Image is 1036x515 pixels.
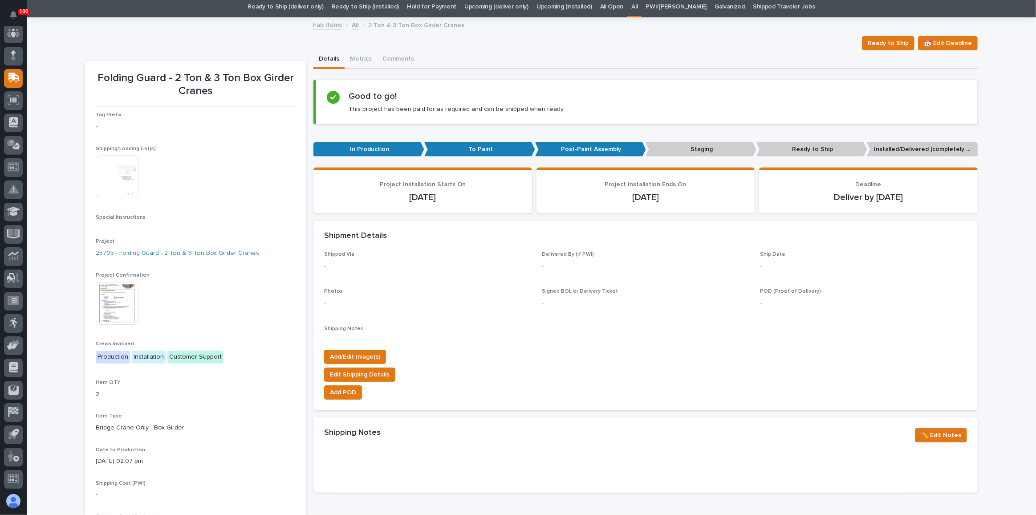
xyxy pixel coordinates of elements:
p: [DATE] [324,192,521,203]
span: Tag Prefix [96,112,122,118]
p: This project has been paid for as required and can be shipped when ready. [349,105,565,113]
div: Installation [132,351,166,364]
span: Photos [324,289,343,294]
button: Metrics [345,50,377,69]
span: Special Instructions [96,215,146,220]
span: ✏️ Edit Notes [921,430,961,441]
div: Notifications100 [11,11,23,25]
span: Crews Involved [96,341,134,347]
span: Ship Date [760,252,785,257]
p: - [760,262,967,271]
p: [DATE] 02:07 pm [96,457,296,466]
p: - [324,459,531,469]
span: Signed BOL or Delivery Ticket [542,289,618,294]
button: 📆 Edit Deadline [918,36,978,50]
h2: Shipment Details [324,231,387,241]
p: Post-Paint Assembly [535,142,646,157]
p: Ready to Ship [756,142,867,157]
button: Add/Edit Image(s) [324,350,386,364]
span: Item Type [96,413,122,419]
span: Project Confirmation [96,273,150,278]
span: Edit Shipping Details [330,369,390,380]
span: Add POD [330,387,356,398]
span: Project Installation Ends On [605,181,687,188]
p: - [96,490,296,499]
a: 25705 - Folding Guard - 2 Ton & 3 Ton Box Girder Cranes [96,249,259,258]
span: Project [96,239,114,244]
p: - [542,298,749,308]
span: Add/Edit Image(s) [330,352,380,362]
h2: Good to go! [349,91,397,102]
a: Fab Items [313,19,342,29]
p: - [542,262,749,271]
span: Item QTY [96,380,120,385]
p: - [96,122,296,131]
div: Production [96,351,130,364]
p: - [324,262,531,271]
button: Notifications [4,5,23,24]
span: Deadline [856,181,882,188]
h2: Shipping Notes [324,428,381,438]
button: ✏️ Edit Notes [915,428,967,442]
span: Delivered By (if PWI) [542,252,594,257]
button: users-avatar [4,492,23,511]
p: Installed/Delivered (completely done) [867,142,978,157]
span: Date to Production [96,447,145,453]
span: Shipping Cost (PWI) [96,481,146,486]
span: POD (Proof of Delivery) [760,289,821,294]
span: Shipped Via [324,252,354,257]
p: Staging [646,142,756,157]
p: In Production [313,142,424,157]
button: Add POD [324,385,362,400]
div: Customer Support [167,351,223,364]
p: Deliver by [DATE] [770,192,967,203]
p: To Paint [424,142,535,157]
p: - [324,298,531,308]
button: Edit Shipping Details [324,368,395,382]
span: Ready to Ship [868,38,909,49]
p: 100 [20,8,28,15]
p: Bridge Crane Only - Box Girder [96,423,296,433]
button: Ready to Ship [862,36,914,50]
p: 2 [96,390,296,399]
span: 📆 Edit Deadline [924,38,972,49]
button: Details [313,50,345,69]
p: 2 Ton & 3 Ton Box Girder Cranes [369,20,465,29]
p: [DATE] [547,192,744,203]
span: Shipping Notes [324,326,363,331]
p: - [760,298,967,308]
span: Shipping/Loading List(s) [96,146,156,151]
span: Project Installation Starts On [380,181,466,188]
a: All [352,19,359,29]
button: Comments [377,50,419,69]
p: Folding Guard - 2 Ton & 3 Ton Box Girder Cranes [96,72,296,98]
